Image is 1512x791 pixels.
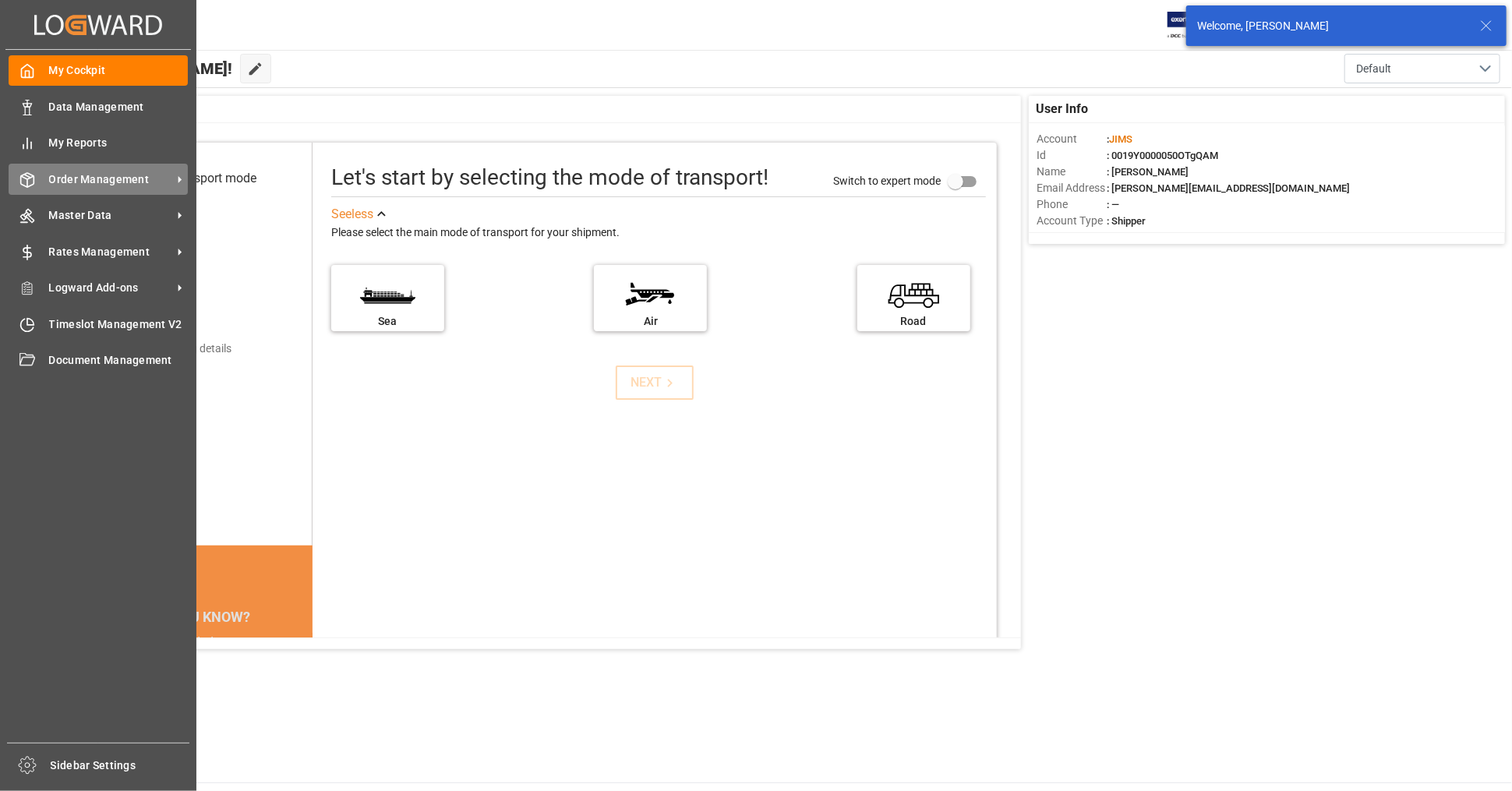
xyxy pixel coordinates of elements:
a: My Reports [9,128,188,158]
span: Email Address [1037,180,1107,196]
div: Welcome, [PERSON_NAME] [1197,18,1465,34]
span: User Info [1037,100,1089,118]
button: next slide / item [291,633,313,764]
span: Master Data [49,207,172,224]
div: Air [602,313,699,330]
button: open menu [1344,54,1500,83]
span: Name [1037,164,1107,180]
span: : [1107,133,1132,145]
span: Document Management [49,352,189,369]
span: Id [1037,147,1107,164]
span: Account [1037,131,1107,147]
div: See less [331,205,373,224]
span: Order Management [49,171,172,188]
div: Sea [339,313,436,330]
span: : Shipper [1107,215,1146,227]
span: : 0019Y0000050OTgQAM [1107,150,1218,161]
span: Hello [PERSON_NAME]! [65,54,232,83]
span: Default [1356,61,1391,77]
div: The energy needed to power one large container ship across the ocean in a single day is the same ... [103,633,294,745]
div: NEXT [631,373,678,392]
span: Rates Management [49,244,172,260]
span: : — [1107,199,1119,210]
span: Data Management [49,99,189,115]
span: Account Type [1037,213,1107,229]
a: Document Management [9,345,188,376]
span: Sidebar Settings [51,757,190,774]
span: : [PERSON_NAME][EMAIL_ADDRESS][DOMAIN_NAME] [1107,182,1351,194]
a: Timeslot Management V2 [9,309,188,339]
span: Phone [1037,196,1107,213]
span: Logward Add-ons [49,280,172,296]
a: Data Management [9,91,188,122]
span: Timeslot Management V2 [49,316,189,333]
div: Road [865,313,963,330]
a: My Cockpit [9,55,188,86]
img: Exertis%20JAM%20-%20Email%20Logo.jpg_1722504956.jpg [1168,12,1221,39]
span: JIMS [1109,133,1132,145]
span: My Cockpit [49,62,189,79]
span: : [PERSON_NAME] [1107,166,1189,178]
div: DID YOU KNOW? [84,600,313,633]
button: NEXT [616,365,694,400]
div: Please select the main mode of transport for your shipment. [331,224,986,242]
span: My Reports [49,135,189,151]
div: Let's start by selecting the mode of transport! [331,161,768,194]
span: Switch to expert mode [833,175,941,187]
